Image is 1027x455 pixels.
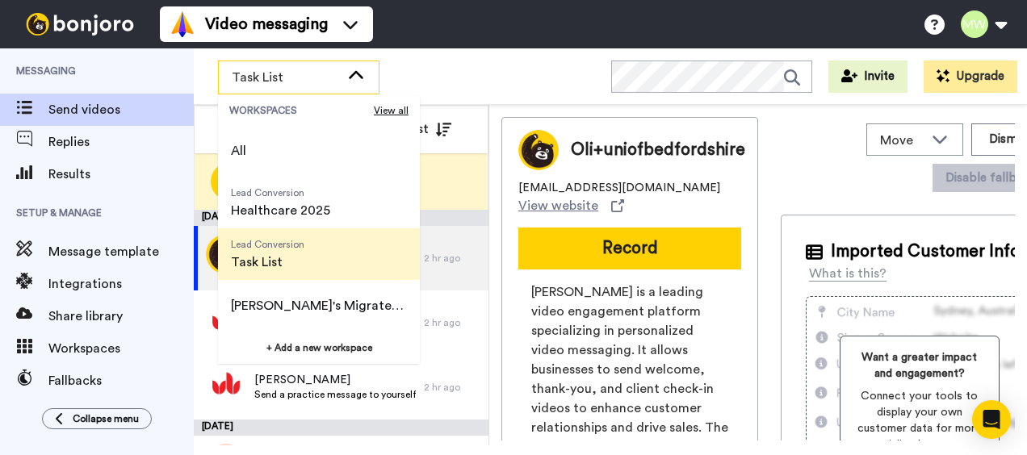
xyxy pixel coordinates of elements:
[424,252,480,265] div: 2 hr ago
[48,274,194,294] span: Integrations
[205,13,328,35] span: Video messaging
[194,420,488,436] div: [DATE]
[518,130,559,170] img: Image of Oli+uniofbedfordshire
[231,141,246,161] span: All
[229,104,374,117] span: WORKSPACES
[218,332,420,364] button: + Add a new workspace
[73,412,139,425] span: Collapse menu
[853,388,986,453] span: Connect your tools to display your own customer data for more specialized messages
[48,339,194,358] span: Workspaces
[571,138,745,162] span: Oli+uniofbedfordshire
[424,381,480,394] div: 2 hr ago
[206,298,246,339] img: 383c6af3-250e-40ba-bccf-1330c28ec5c8.png
[828,61,908,93] button: Invite
[853,349,986,382] span: Want a greater impact and engagement?
[48,132,194,152] span: Replies
[231,296,407,315] span: [PERSON_NAME]'s Migrated Workspace
[254,372,416,388] span: [PERSON_NAME]
[42,408,152,429] button: Collapse menu
[880,131,924,150] span: Move
[831,240,1020,264] span: Imported Customer Info
[206,363,246,403] img: b53ab07a-f943-4dc7-8bbe-f44184e4c444.png
[231,186,330,199] span: Lead Conversion
[170,11,195,37] img: vm-color.svg
[194,210,488,226] div: [DATE]
[972,400,1011,439] div: Open Intercom Messenger
[518,196,598,215] span: View website
[48,371,194,390] span: Fallbacks
[48,307,194,326] span: Share library
[48,100,194,119] span: Send videos
[424,316,480,329] div: 2 hr ago
[48,242,194,261] span: Message template
[48,165,194,184] span: Results
[231,201,330,220] span: Healthcare 2025
[231,238,304,251] span: Lead Conversion
[518,227,741,269] button: Record
[518,196,624,215] a: View website
[809,264,887,283] div: What is this?
[232,68,340,87] span: Task List
[924,61,1017,93] button: Upgrade
[254,388,416,401] span: Send a practice message to yourself
[374,104,409,117] span: View all
[206,234,246,274] img: 54b1a759-011f-45be-bb33-b09e132d62ea.png
[518,180,720,196] span: [EMAIL_ADDRESS][DOMAIN_NAME]
[19,13,140,35] img: bj-logo-header-white.svg
[231,253,304,272] span: Task List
